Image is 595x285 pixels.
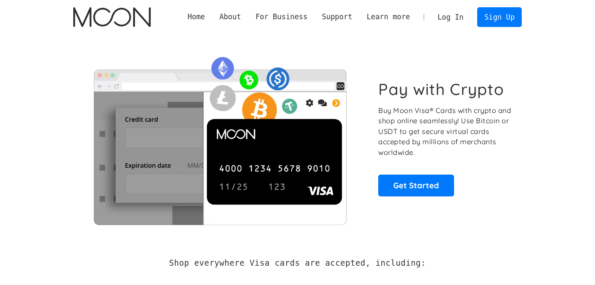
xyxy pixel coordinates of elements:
[378,105,512,158] p: Buy Moon Visa® Cards with crypto and shop online seamlessly! Use Bitcoin or USDT to get secure vi...
[315,12,359,22] div: Support
[73,51,367,225] img: Moon Cards let you spend your crypto anywhere Visa is accepted.
[477,7,522,27] a: Sign Up
[219,12,241,22] div: About
[73,7,151,27] a: home
[378,80,504,99] h1: Pay with Crypto
[73,7,151,27] img: Moon Logo
[322,12,352,22] div: Support
[248,12,315,22] div: For Business
[212,12,248,22] div: About
[359,12,417,22] div: Learn more
[378,175,454,196] a: Get Started
[255,12,307,22] div: For Business
[431,8,471,27] a: Log In
[180,12,212,22] a: Home
[169,258,426,268] h2: Shop everywhere Visa cards are accepted, including:
[367,12,410,22] div: Learn more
